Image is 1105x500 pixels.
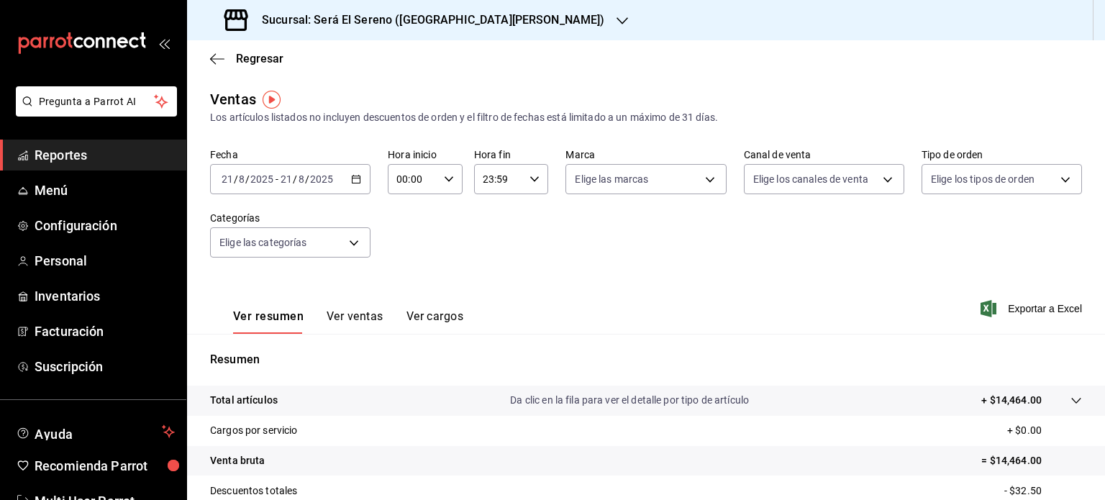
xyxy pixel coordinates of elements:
p: Cargos por servicio [210,423,298,438]
span: Elige las marcas [575,172,648,186]
img: Tooltip marker [263,91,281,109]
span: / [234,173,238,185]
div: Los artículos listados no incluyen descuentos de orden y el filtro de fechas está limitado a un m... [210,110,1082,125]
button: open_drawer_menu [158,37,170,49]
label: Fecha [210,150,370,160]
span: Recomienda Parrot [35,456,175,476]
span: / [293,173,297,185]
label: Hora fin [474,150,549,160]
span: Menú [35,181,175,200]
label: Hora inicio [388,150,463,160]
button: Ver cargos [406,309,464,334]
span: / [245,173,250,185]
p: Venta bruta [210,453,265,468]
p: Da clic en la fila para ver el detalle por tipo de artículo [510,393,749,408]
span: Reportes [35,145,175,165]
input: -- [221,173,234,185]
input: ---- [250,173,274,185]
button: Ver resumen [233,309,304,334]
p: + $14,464.00 [981,393,1042,408]
input: ---- [309,173,334,185]
span: Elige los tipos de orden [931,172,1034,186]
span: Configuración [35,216,175,235]
p: Descuentos totales [210,483,297,499]
span: Regresar [236,52,283,65]
span: Elige las categorías [219,235,307,250]
span: Ayuda [35,423,156,440]
h3: Sucursal: Será El Sereno ([GEOGRAPHIC_DATA][PERSON_NAME]) [250,12,605,29]
input: -- [238,173,245,185]
p: = $14,464.00 [981,453,1082,468]
span: Pregunta a Parrot AI [39,94,155,109]
div: navigation tabs [233,309,463,334]
p: + $0.00 [1007,423,1082,438]
label: Categorías [210,213,370,223]
input: -- [280,173,293,185]
div: Ventas [210,88,256,110]
button: Exportar a Excel [983,300,1082,317]
span: Elige los canales de venta [753,172,868,186]
span: - [276,173,278,185]
p: Total artículos [210,393,278,408]
p: - $32.50 [1004,483,1082,499]
label: Tipo de orden [922,150,1082,160]
span: Inventarios [35,286,175,306]
label: Marca [565,150,726,160]
span: Personal [35,251,175,271]
button: Regresar [210,52,283,65]
p: Resumen [210,351,1082,368]
a: Pregunta a Parrot AI [10,104,177,119]
span: / [305,173,309,185]
button: Pregunta a Parrot AI [16,86,177,117]
button: Ver ventas [327,309,383,334]
span: Facturación [35,322,175,341]
label: Canal de venta [744,150,904,160]
span: Suscripción [35,357,175,376]
input: -- [298,173,305,185]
